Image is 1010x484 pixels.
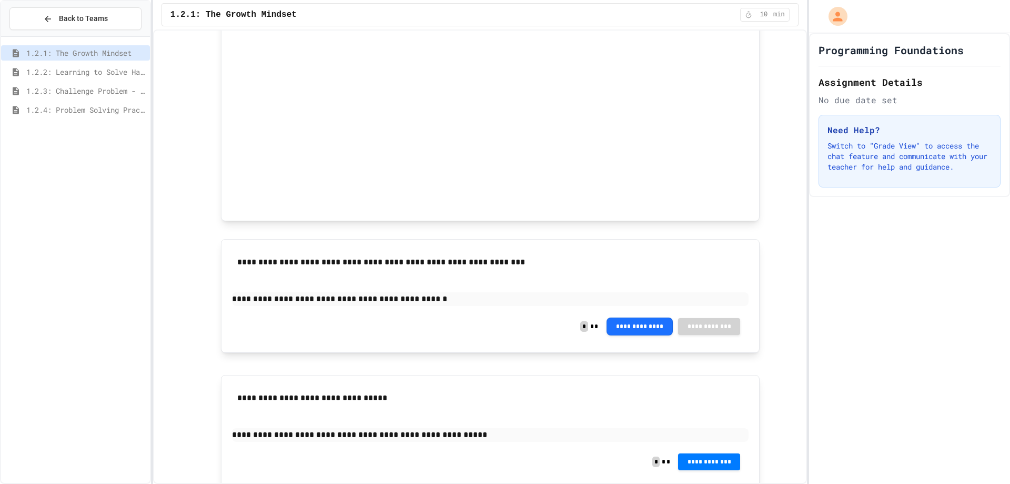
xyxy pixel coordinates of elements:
h3: Need Help? [827,124,992,136]
h2: Assignment Details [819,75,1001,90]
span: 1.2.4: Problem Solving Practice [26,104,146,115]
h1: Programming Foundations [819,43,964,57]
button: Back to Teams [9,7,142,30]
span: 1.2.2: Learning to Solve Hard Problems [26,66,146,77]
div: My Account [817,4,850,28]
div: No due date set [819,94,1001,106]
span: 10 [755,11,772,19]
span: min [773,11,785,19]
span: 1.2.1: The Growth Mindset [26,47,146,58]
span: 1.2.3: Challenge Problem - The Bridge [26,85,146,96]
p: Switch to "Grade View" to access the chat feature and communicate with your teacher for help and ... [827,141,992,172]
span: Back to Teams [59,13,108,24]
span: 1.2.1: The Growth Mindset [170,8,297,21]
